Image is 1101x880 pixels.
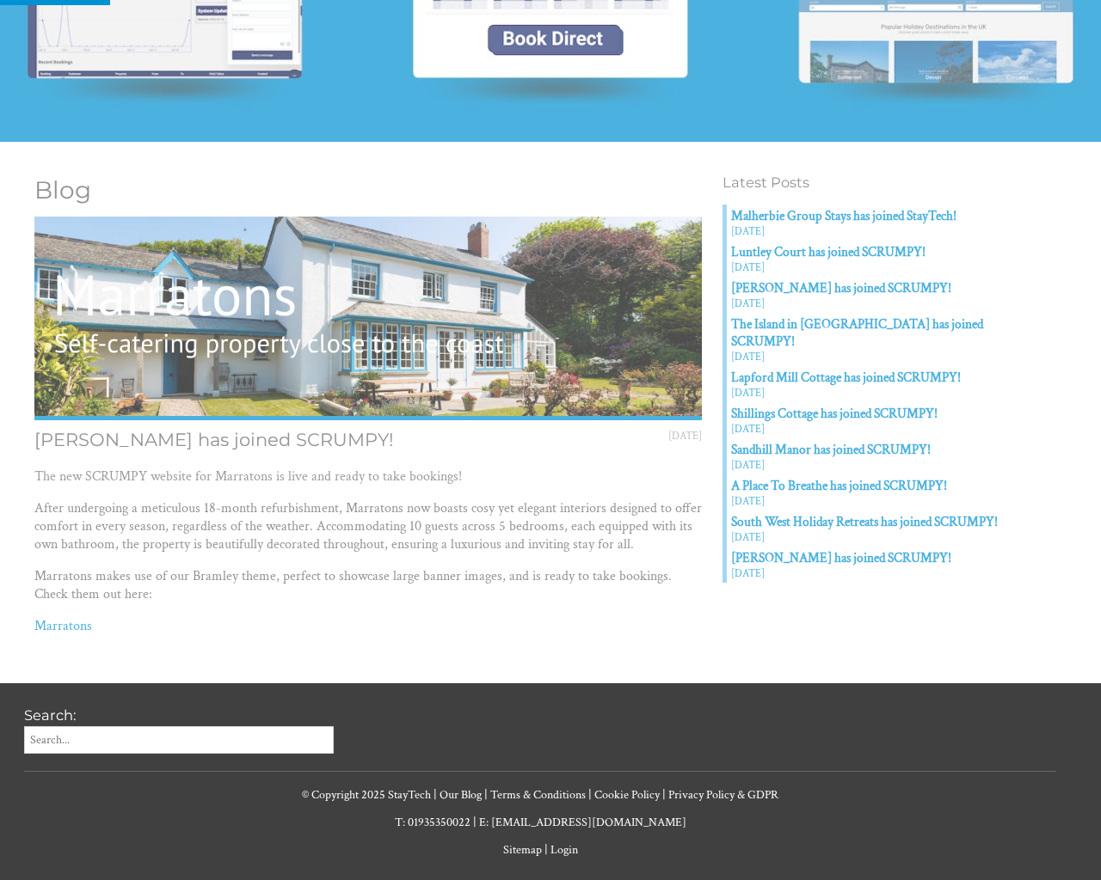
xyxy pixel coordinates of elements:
small: [DATE] [731,566,1046,580]
p: Marratons makes use of our Bramley theme, perfect to showcase large banner images, and is ready t... [34,567,702,603]
a: [PERSON_NAME] has joined SCRUMPY! [DATE] [727,549,1046,580]
a: Latest Posts [723,174,809,191]
strong: [PERSON_NAME] has joined SCRUMPY! [731,279,951,296]
a: South West Holiday Retreats has joined SCRUMPY! [DATE] [727,513,1046,544]
a: Malherbie Group Stays has joined StayTech! [DATE] [727,207,1046,238]
a: Our Blog [440,787,482,803]
a: The Island in [GEOGRAPHIC_DATA] has joined SCRUMPY! [DATE] [727,315,1046,364]
small: [DATE] [731,296,1046,310]
span: | [434,787,437,803]
a: Privacy Policy & GDPR [668,787,778,803]
a: Sitemap [503,842,542,858]
a: [PERSON_NAME] has joined SCRUMPY! [DATE] [727,279,1046,310]
a: Shillings Cottage has joined SCRUMPY! [DATE] [727,405,1046,436]
strong: Luntley Court has joined SCRUMPY! [731,243,926,260]
time: [DATE] [668,429,702,443]
strong: The Island in [GEOGRAPHIC_DATA] has joined SCRUMPY! [731,315,983,350]
span: [PERSON_NAME] has joined SCRUMPY! [34,429,393,450]
small: [DATE] [731,224,1046,238]
small: [DATE] [731,494,1046,508]
a: Sandhill Manor has joined SCRUMPY! [DATE] [727,441,1046,472]
small: [DATE] [731,260,1046,274]
strong: Malherbie Group Stays has joined StayTech! [731,207,956,224]
h3: Search: [24,706,334,724]
strong: [PERSON_NAME] has joined SCRUMPY! [731,549,951,566]
span: | [588,787,592,803]
small: [DATE] [731,530,1046,544]
small: [DATE] [731,350,1046,364]
span: | [484,787,488,803]
input: Search... [24,726,334,754]
a: Luntley Court has joined SCRUMPY! [DATE] [727,243,1046,274]
span: | [662,787,666,803]
span: | [473,815,477,830]
a: Terms & Conditions [490,787,586,803]
a: Cookie Policy [594,787,660,803]
small: [DATE] [731,458,1046,472]
p: After undergoing a meticulous 18-month refurbishment, Marratons now boasts cosy yet elegant inter... [34,499,702,553]
span: | [544,842,548,858]
a: Lapford Mill Cottage has joined SCRUMPY! [DATE] [727,369,1046,400]
strong: A Place To Breathe has joined SCRUMPY! [731,477,947,494]
a: [PERSON_NAME] has joined SCRUMPY! [34,429,393,453]
a: E: [EMAIL_ADDRESS][DOMAIN_NAME] [479,815,686,830]
strong: Sandhill Manor has joined SCRUMPY! [731,441,931,458]
img: Marratons has joined SCRUMPY! [34,217,702,420]
a: Blog [34,175,91,205]
a: A Place To Breathe has joined SCRUMPY! [DATE] [727,477,1046,508]
strong: South West Holiday Retreats has joined SCRUMPY! [731,513,998,530]
strong: Shillings Cottage has joined SCRUMPY! [731,405,938,422]
small: [DATE] [731,422,1046,436]
a: Login [550,842,578,858]
a: T: 01935350022 [395,815,471,830]
strong: Lapford Mill Cottage has joined SCRUMPY! [731,369,961,386]
p: The new SCRUMPY website for Marratons is live and ready to take bookings! [34,467,702,486]
a: © Copyright 2025 StayTech [302,787,431,803]
a: Marratons [34,617,92,635]
small: [DATE] [731,386,1046,400]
